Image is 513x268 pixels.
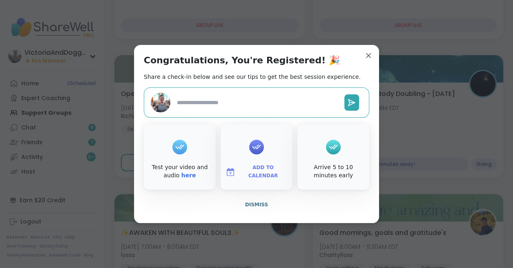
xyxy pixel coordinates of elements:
[239,164,288,180] span: Add to Calendar
[144,55,340,66] h1: Congratulations, You're Registered! 🎉
[144,73,361,81] h2: Share a check-in below and see our tips to get the best session experience.
[225,167,235,177] img: ShareWell Logomark
[245,202,268,208] span: Dismiss
[181,172,196,179] a: here
[151,93,170,112] img: VictoriaAndDoggie
[299,163,368,179] div: Arrive 5 to 10 minutes early
[222,163,291,181] button: Add to Calendar
[144,196,369,213] button: Dismiss
[145,163,214,179] div: Test your video and audio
